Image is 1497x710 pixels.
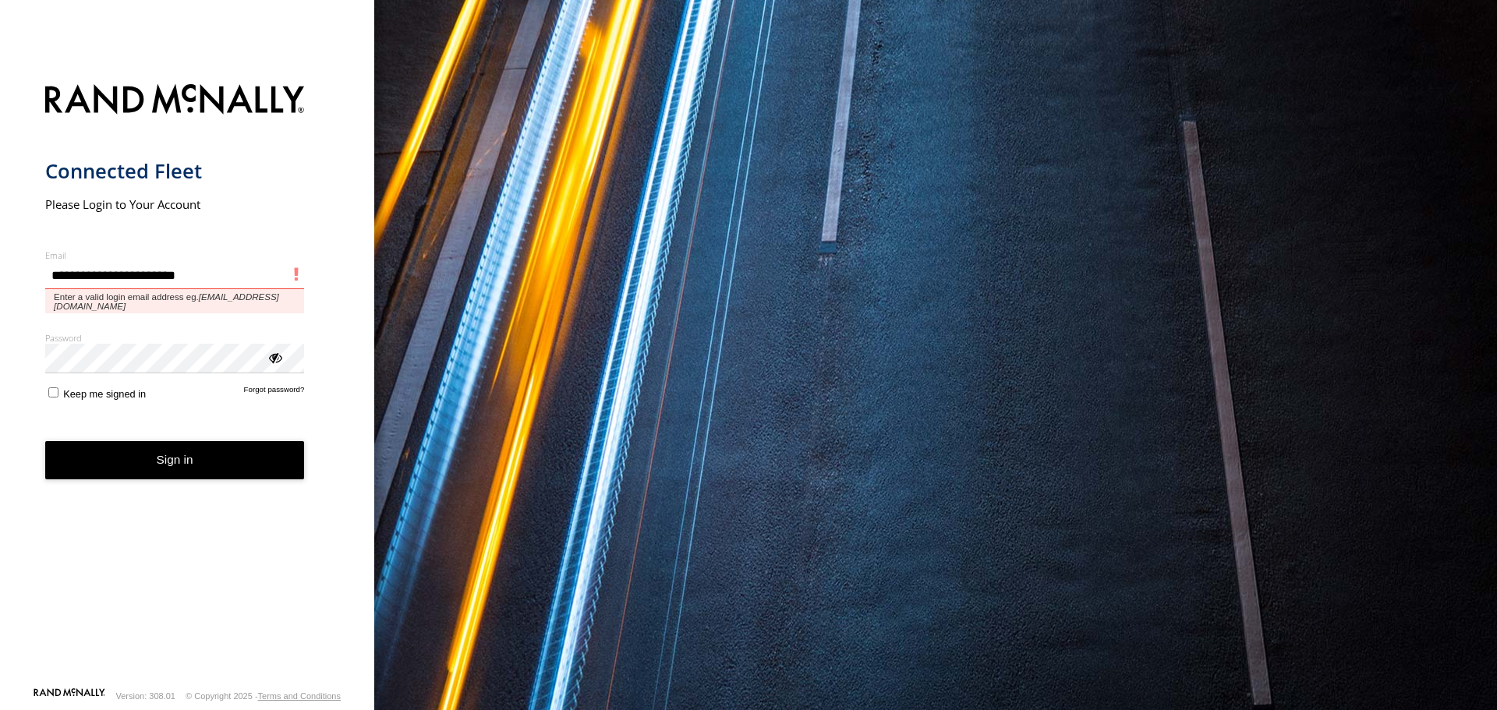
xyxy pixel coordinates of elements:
h2: Please Login to Your Account [45,196,305,212]
div: Version: 308.01 [116,691,175,701]
label: Password [45,332,305,344]
div: ViewPassword [267,349,282,365]
input: Keep me signed in [48,387,58,397]
em: [EMAIL_ADDRESS][DOMAIN_NAME] [54,292,279,311]
a: Visit our Website [34,688,105,704]
span: Enter a valid login email address eg. [45,289,305,313]
span: Keep me signed in [63,388,146,400]
label: Email [45,249,305,261]
div: © Copyright 2025 - [186,691,341,701]
form: main [45,75,330,687]
img: Rand McNally [45,81,305,121]
a: Terms and Conditions [258,691,341,701]
a: Forgot password? [244,385,305,400]
h1: Connected Fleet [45,158,305,184]
button: Sign in [45,441,305,479]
